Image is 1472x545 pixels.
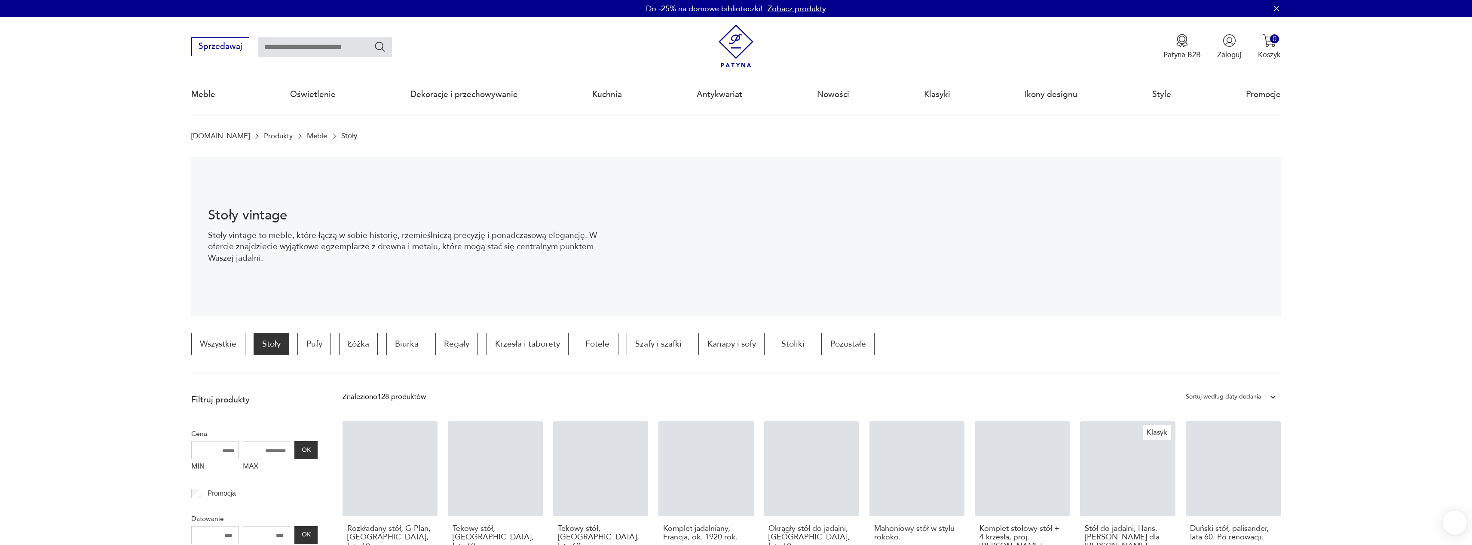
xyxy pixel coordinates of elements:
[208,209,611,222] h1: Stoły vintage
[343,391,426,402] div: Znaleziono 128 produktów
[294,526,318,544] button: OK
[1258,34,1281,60] button: 0Koszyk
[1246,75,1281,114] a: Promocje
[297,333,331,355] a: Pufy
[874,524,960,542] h3: Mahoniowy stół w stylu rokoko.
[307,132,327,140] a: Meble
[341,132,357,140] p: Stoły
[773,333,813,355] a: Stoliki
[1223,34,1236,47] img: Ikonka użytkownika
[374,40,386,53] button: Szukaj
[1258,50,1281,60] p: Koszyk
[254,333,289,355] a: Stoły
[1443,511,1467,535] iframe: Smartsupp widget button
[191,132,250,140] a: [DOMAIN_NAME]
[339,333,378,355] a: Łóżka
[191,44,249,51] a: Sprzedawaj
[191,333,245,355] a: Wszystkie
[697,75,742,114] a: Antykwariat
[1163,34,1201,60] button: Patyna B2B
[191,394,318,405] p: Filtruj produkty
[646,3,762,14] p: Do -25% na domowe biblioteczki!
[386,333,427,355] a: Biurka
[817,75,849,114] a: Nowości
[663,524,749,542] h3: Komplet jadalniany, Francja, ok. 1920 rok.
[264,132,293,140] a: Produkty
[1217,34,1241,60] button: Zaloguj
[191,428,318,439] p: Cena
[592,75,622,114] a: Kuchnia
[191,75,215,114] a: Meble
[1186,391,1261,402] div: Sortuj według daty dodania
[208,488,236,499] p: Promocja
[191,459,239,475] label: MIN
[714,24,758,68] img: Patyna - sklep z meblami i dekoracjami vintage
[243,459,290,475] label: MAX
[191,513,318,524] p: Datowanie
[1270,34,1279,43] div: 0
[290,75,336,114] a: Oświetlenie
[435,333,478,355] a: Regały
[487,333,569,355] a: Krzesła i taborety
[1175,34,1189,47] img: Ikona medalu
[821,333,874,355] a: Pozostałe
[208,230,611,264] p: Stoły vintage to meble, które łączą w sobie historię, rzemieślniczą precyzję i ponadczasową elega...
[1263,34,1276,47] img: Ikona koszyka
[1217,50,1241,60] p: Zaloguj
[1163,50,1201,60] p: Patyna B2B
[768,3,826,14] a: Zobacz produkty
[1152,75,1171,114] a: Style
[1025,75,1077,114] a: Ikony designu
[1163,34,1201,60] a: Ikona medaluPatyna B2B
[1190,524,1276,542] h3: Duński stół, palisander, lata 60. Po renowacji.
[577,333,618,355] a: Fotele
[698,333,764,355] a: Kanapy i sofy
[294,441,318,459] button: OK
[924,75,950,114] a: Klasyki
[410,75,518,114] a: Dekoracje i przechowywanie
[191,37,249,56] button: Sprzedawaj
[627,333,690,355] a: Szafy i szafki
